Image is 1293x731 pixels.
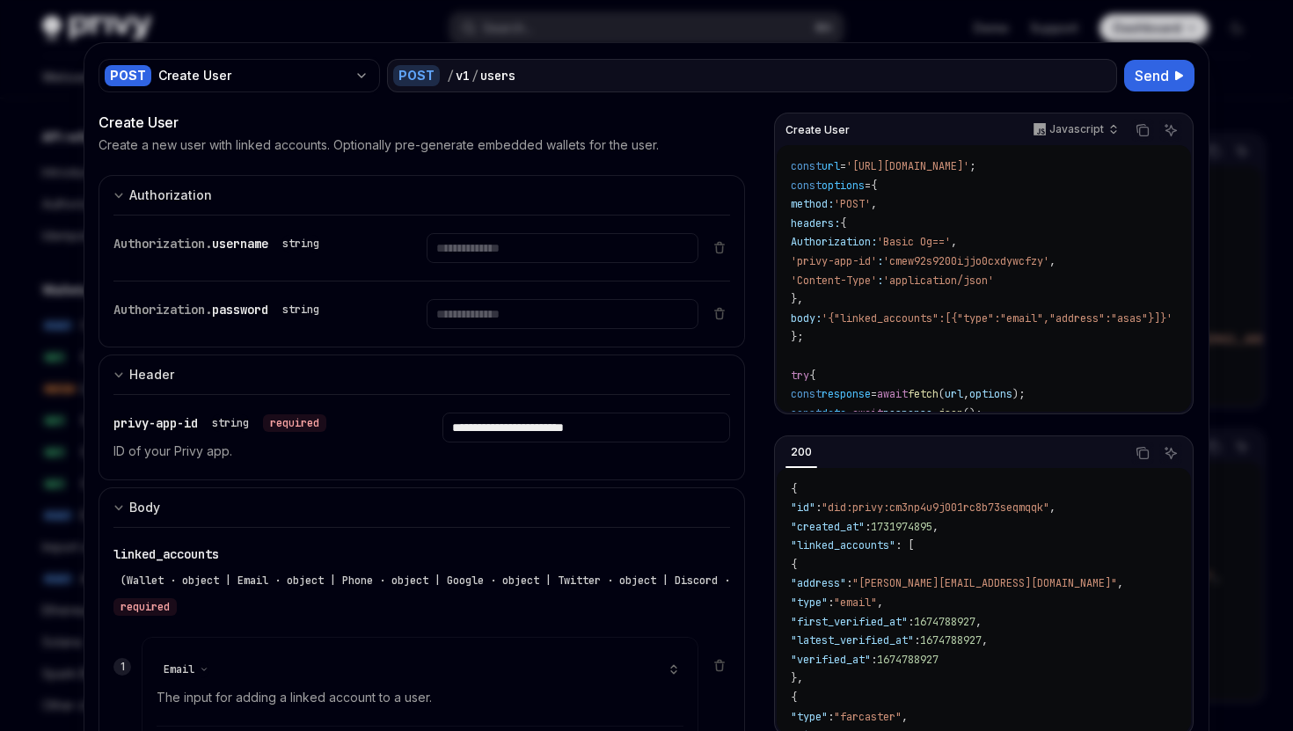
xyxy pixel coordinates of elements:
span: : [908,615,914,629]
span: : [815,501,822,515]
button: Ask AI [1159,119,1182,142]
span: 'application/json' [883,274,994,288]
span: = [865,179,871,193]
span: const [791,387,822,401]
span: Send [1135,65,1169,86]
span: ( [939,387,945,401]
span: , [1049,501,1056,515]
div: 1 [113,658,131,676]
div: Header [129,364,174,385]
span: 1731974895 [871,520,932,534]
span: url [822,159,840,173]
span: : [ [895,538,914,552]
span: 'POST' [834,197,871,211]
span: , [932,520,939,534]
p: The input for adding a linked account to a user. [157,687,683,708]
span: const [791,406,822,420]
span: 'Basic Og==' [877,235,951,249]
span: { [791,691,797,705]
span: password [212,302,268,318]
span: , [877,596,883,610]
div: POST [105,65,151,86]
span: Authorization. [113,302,212,318]
span: 'privy-app-id' [791,254,877,268]
span: Create User [785,123,850,137]
div: required [263,414,326,432]
span: "type" [791,596,828,610]
button: show 2 properties [664,663,683,676]
span: method: [791,197,834,211]
div: Authorization.username [113,233,326,254]
button: Expand input section [99,355,745,394]
span: 1674788927 [877,653,939,667]
div: required [113,598,177,616]
span: ); [1012,387,1025,401]
span: : [828,710,834,724]
span: { [809,369,815,383]
button: Delete item [709,306,730,320]
span: "did:privy:cm3np4u9j001rc8b73seqmqqk" [822,501,1049,515]
span: { [791,558,797,572]
div: Create User [158,67,347,84]
span: }; [791,330,803,344]
button: Javascript [1024,115,1126,145]
span: : [865,520,871,534]
span: , [1049,254,1056,268]
span: , [951,235,957,249]
span: = [840,159,846,173]
span: "linked_accounts" [791,538,895,552]
span: }, [791,292,803,306]
div: privy-app-id [113,413,326,434]
span: "[PERSON_NAME][EMAIL_ADDRESS][DOMAIN_NAME]" [852,576,1117,590]
input: Enter password [427,299,698,329]
span: "address" [791,576,846,590]
span: 'Content-Type' [791,274,877,288]
span: = [846,406,852,420]
p: ID of your Privy app. [113,441,400,462]
div: Authorization [129,185,212,206]
span: 1674788927 [914,615,975,629]
span: = [871,387,877,401]
span: }, [791,671,803,685]
span: : [846,576,852,590]
span: linked_accounts [113,546,219,562]
button: Ask AI [1159,442,1182,464]
div: Create User [99,112,745,133]
span: Email [164,662,194,676]
div: users [480,67,515,84]
span: : [877,274,883,288]
span: , [963,387,969,401]
button: Copy the contents from the code block [1131,442,1154,464]
span: Authorization: [791,235,877,249]
div: 200 [785,442,817,463]
span: : [828,596,834,610]
span: , [982,633,988,647]
span: ; [969,159,975,173]
div: POST [393,65,440,86]
button: Send [1124,60,1194,91]
span: privy-app-id [113,415,198,431]
span: "id" [791,501,815,515]
input: Enter privy-app-id [442,413,729,442]
span: options [969,387,1012,401]
span: Authorization. [113,236,212,252]
span: response [822,387,871,401]
p: Javascript [1049,122,1104,136]
span: const [791,179,822,193]
div: Authorization.password [113,299,326,320]
button: Expand input section [99,175,745,215]
span: data [822,406,846,420]
span: options [822,179,865,193]
div: / [447,67,454,84]
span: '{"linked_accounts":[{"type":"email","address":"asas"}]}' [822,311,1172,325]
span: { [840,216,846,230]
span: body: [791,311,822,325]
span: , [871,197,877,211]
div: linked_accounts [113,545,730,616]
span: response [883,406,932,420]
span: try [791,369,809,383]
span: "verified_at" [791,653,871,667]
button: Copy the contents from the code block [1131,119,1154,142]
p: Create a new user with linked accounts. Optionally pre-generate embedded wallets for the user. [99,136,659,154]
span: (); [963,406,982,420]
